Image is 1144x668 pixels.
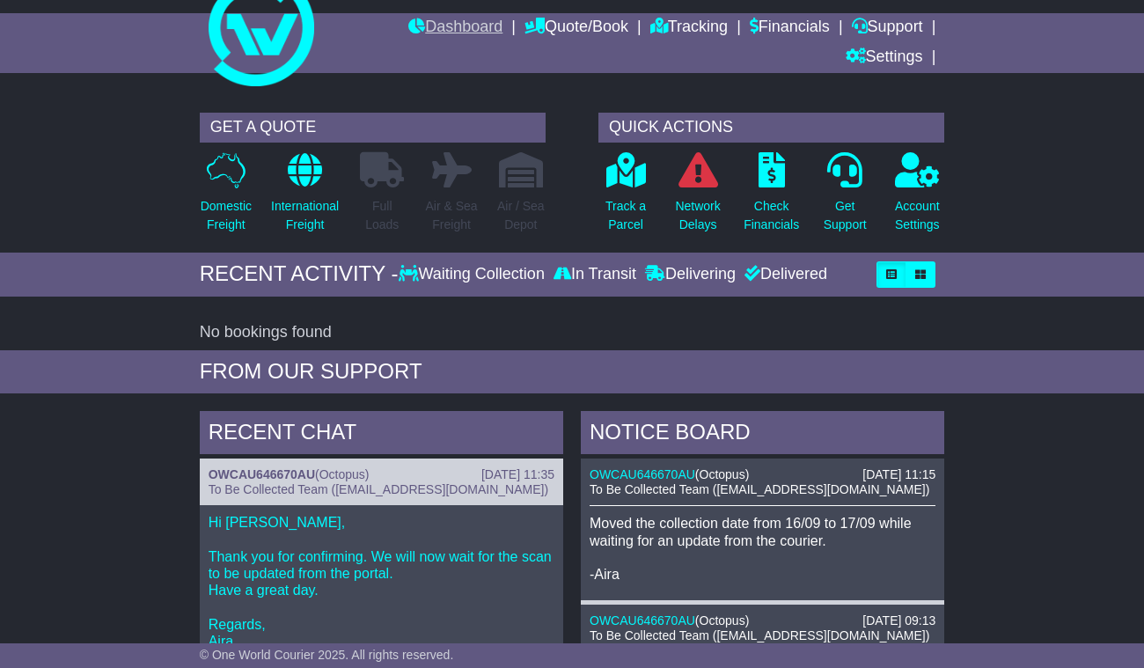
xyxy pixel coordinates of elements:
[700,467,745,481] span: Octopus
[590,467,935,482] div: ( )
[200,648,454,662] span: © One World Courier 2025. All rights reserved.
[425,197,477,234] p: Air & Sea Freight
[590,613,695,628] a: OWCAU646670AU
[590,482,929,496] span: To Be Collected Team ([EMAIL_ADDRESS][DOMAIN_NAME])
[200,113,546,143] div: GET A QUOTE
[271,197,339,234] p: International Freight
[399,265,549,284] div: Waiting Collection
[200,261,399,287] div: RECENT ACTIVITY -
[743,151,800,244] a: CheckFinancials
[200,323,945,342] div: No bookings found
[590,628,929,642] span: To Be Collected Team ([EMAIL_ADDRESS][DOMAIN_NAME])
[590,467,695,481] a: OWCAU646670AU
[824,197,867,234] p: Get Support
[852,13,923,43] a: Support
[524,13,628,43] a: Quote/Book
[200,359,945,385] div: FROM OUR SUPPORT
[408,13,502,43] a: Dashboard
[549,265,641,284] div: In Transit
[598,113,944,143] div: QUICK ACTIONS
[319,467,365,481] span: Octopus
[862,613,935,628] div: [DATE] 09:13
[740,265,827,284] div: Delivered
[209,467,315,481] a: OWCAU646670AU
[209,482,548,496] span: To Be Collected Team ([EMAIL_ADDRESS][DOMAIN_NAME])
[650,13,728,43] a: Tracking
[675,197,720,234] p: Network Delays
[700,613,745,628] span: Octopus
[201,197,252,234] p: Domestic Freight
[200,411,563,459] div: RECENT CHAT
[750,13,830,43] a: Financials
[605,197,646,234] p: Track a Parcel
[744,197,799,234] p: Check Financials
[209,514,554,650] p: Hi [PERSON_NAME], Thank you for confirming. We will now wait for the scan to be updated from the ...
[862,467,935,482] div: [DATE] 11:15
[209,467,554,482] div: ( )
[200,151,253,244] a: DomesticFreight
[590,515,935,583] p: Moved the collection date from 16/09 to 17/09 while waiting for an update from the courier. -Aira
[590,613,935,628] div: ( )
[895,197,940,234] p: Account Settings
[270,151,340,244] a: InternationalFreight
[894,151,941,244] a: AccountSettings
[846,43,923,73] a: Settings
[481,467,554,482] div: [DATE] 11:35
[674,151,721,244] a: NetworkDelays
[497,197,545,234] p: Air / Sea Depot
[605,151,647,244] a: Track aParcel
[581,411,944,459] div: NOTICE BOARD
[641,265,740,284] div: Delivering
[823,151,868,244] a: GetSupport
[360,197,404,234] p: Full Loads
